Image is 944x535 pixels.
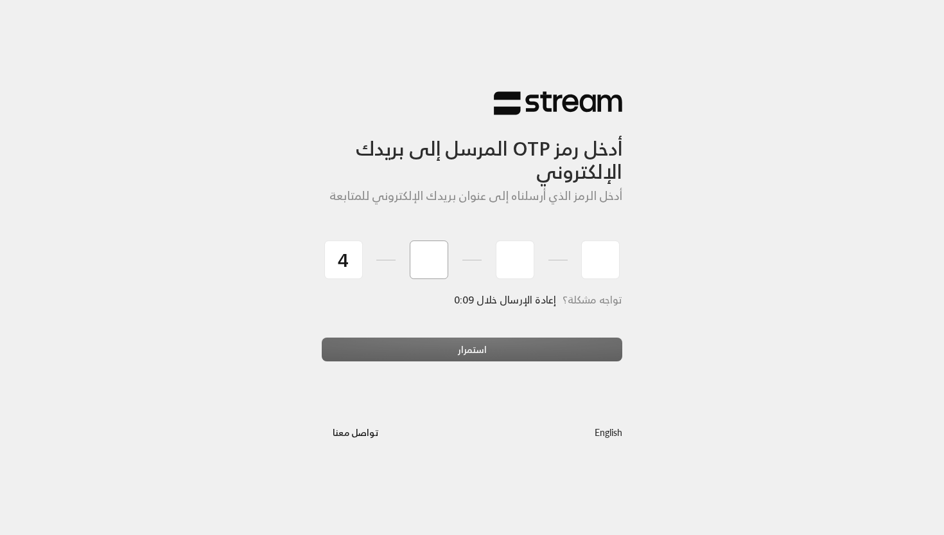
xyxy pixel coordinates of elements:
span: إعادة الإرسال خلال 0:09 [455,291,556,309]
span: تواجه مشكلة؟ [563,291,622,309]
a: تواصل معنا [322,424,389,440]
a: English [595,420,622,444]
h3: أدخل رمز OTP المرسل إلى بريدك الإلكتروني [322,116,622,183]
button: تواصل معنا [322,420,389,444]
h5: أدخل الرمز الذي أرسلناه إلى عنوان بريدك الإلكتروني للمتابعة [322,189,622,203]
img: Stream Logo [494,91,622,116]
